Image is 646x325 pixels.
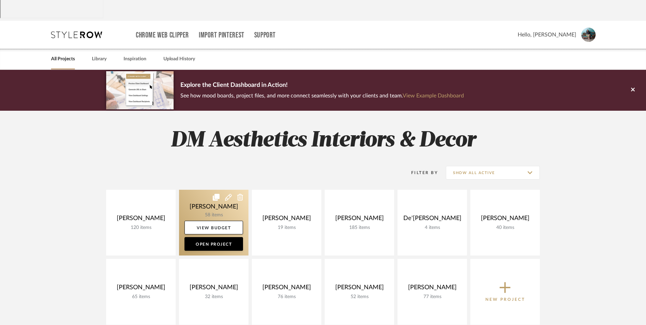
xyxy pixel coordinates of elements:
[485,296,525,303] p: New Project
[257,284,316,294] div: [PERSON_NAME]
[470,259,540,325] button: New Project
[106,71,174,109] img: d5d033c5-7b12-40c2-a960-1ecee1989c38.png
[112,284,170,294] div: [PERSON_NAME]
[112,215,170,225] div: [PERSON_NAME]
[581,28,596,42] img: avatar
[136,32,189,38] a: Chrome Web Clipper
[78,128,568,153] h2: DM Aesthetics Interiors & Decor
[476,225,534,231] div: 40 items
[112,225,170,231] div: 120 items
[184,221,243,234] a: View Budget
[112,294,170,300] div: 65 items
[403,215,462,225] div: De'[PERSON_NAME]
[402,169,438,176] div: Filter By
[184,237,243,251] a: Open Project
[330,284,389,294] div: [PERSON_NAME]
[518,31,576,39] span: Hello, [PERSON_NAME]
[403,225,462,231] div: 4 items
[330,294,389,300] div: 52 items
[92,55,107,64] a: Library
[330,215,389,225] div: [PERSON_NAME]
[180,91,464,100] p: See how mood boards, project files, and more connect seamlessly with your clients and team.
[257,225,316,231] div: 19 items
[330,225,389,231] div: 185 items
[403,93,464,98] a: View Example Dashboard
[257,215,316,225] div: [PERSON_NAME]
[403,284,462,294] div: [PERSON_NAME]
[199,32,244,38] a: Import Pinterest
[163,55,195,64] a: Upload History
[476,215,534,225] div: [PERSON_NAME]
[403,294,462,300] div: 77 items
[254,32,276,38] a: Support
[51,55,75,64] a: All Projects
[184,294,243,300] div: 32 items
[184,284,243,294] div: [PERSON_NAME]
[124,55,146,64] a: Inspiration
[257,294,316,300] div: 76 items
[180,80,464,91] p: Explore the Client Dashboard in Action!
